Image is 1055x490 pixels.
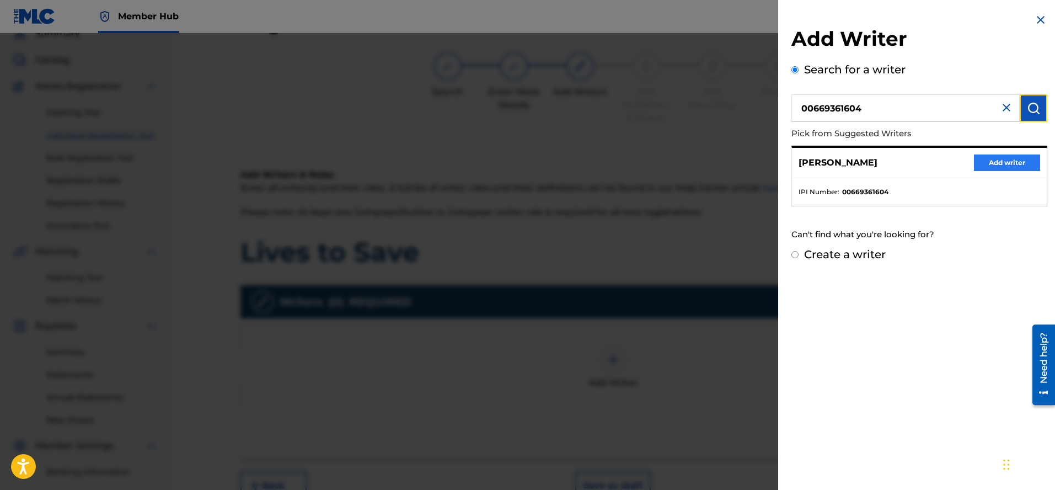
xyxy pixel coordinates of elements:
[791,223,1047,247] div: Can't find what you're looking for?
[1003,448,1010,481] div: Drag
[974,155,1040,171] button: Add writer
[118,10,179,23] span: Member Hub
[1024,321,1055,409] iframe: Resource Center
[842,187,888,197] strong: 00669361604
[799,187,839,197] span: IPI Number :
[791,94,1020,122] input: Search writer's name or IPI Number
[1000,101,1013,114] img: close
[13,8,56,24] img: MLC Logo
[791,122,984,146] p: Pick from Suggested Writers
[791,26,1047,55] h2: Add Writer
[98,10,111,23] img: Top Rightsholder
[1027,102,1040,115] img: Search Works
[804,63,906,76] label: Search for a writer
[799,156,877,169] p: [PERSON_NAME]
[804,248,886,261] label: Create a writer
[1000,437,1055,490] iframe: Chat Widget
